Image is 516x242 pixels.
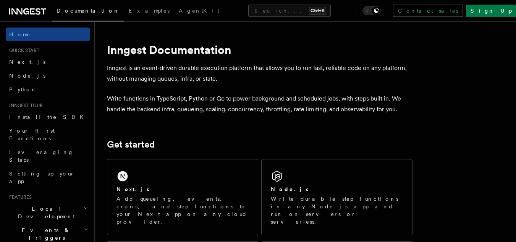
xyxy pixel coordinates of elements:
[52,2,124,21] a: Documentation
[6,102,43,109] span: Inngest tour
[107,43,412,57] h1: Inngest Documentation
[261,159,412,235] a: Node.jsWrite durable step functions in any Node.js app and run on servers or serverless.
[6,47,39,54] span: Quick start
[271,195,403,226] p: Write durable step functions in any Node.js app and run on servers or serverless.
[6,202,90,223] button: Local Development
[6,145,90,167] a: Leveraging Steps
[271,185,309,193] h2: Node.js
[9,149,74,163] span: Leveraging Steps
[6,28,90,41] a: Home
[9,86,37,93] span: Python
[393,5,463,17] a: Contact sales
[179,8,219,14] span: AgentKit
[124,2,174,21] a: Examples
[362,6,381,15] button: Toggle dark mode
[6,205,83,220] span: Local Development
[107,93,412,115] p: Write functions in TypeScript, Python or Go to power background and scheduled jobs, with steps bu...
[107,63,412,84] p: Inngest is an event-driven durable execution platform that allows you to run fast, reliable code ...
[129,8,170,14] span: Examples
[57,8,120,14] span: Documentation
[174,2,224,21] a: AgentKit
[9,59,45,65] span: Next.js
[9,114,88,120] span: Install the SDK
[116,185,149,193] h2: Next.js
[6,83,90,96] a: Python
[6,226,83,242] span: Events & Triggers
[107,139,155,150] a: Get started
[6,69,90,83] a: Node.js
[6,124,90,145] a: Your first Functions
[6,110,90,124] a: Install the SDK
[9,73,45,79] span: Node.js
[9,128,55,141] span: Your first Functions
[107,159,258,235] a: Next.jsAdd queueing, events, crons, and step functions to your Next app on any cloud provider.
[248,5,331,17] button: Search...Ctrl+K
[6,167,90,188] a: Setting up your app
[309,7,326,15] kbd: Ctrl+K
[9,31,31,38] span: Home
[6,55,90,69] a: Next.js
[6,194,32,200] span: Features
[116,195,249,226] p: Add queueing, events, crons, and step functions to your Next app on any cloud provider.
[9,171,75,184] span: Setting up your app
